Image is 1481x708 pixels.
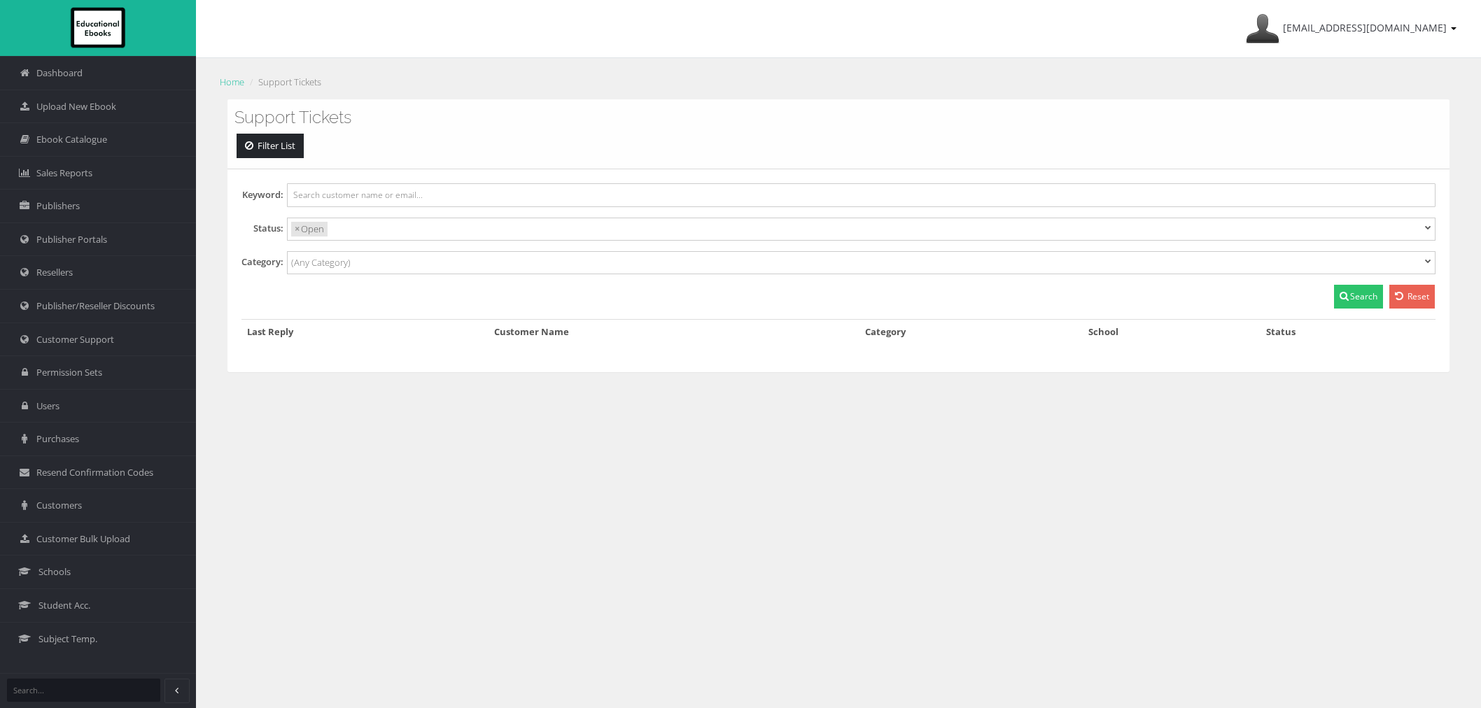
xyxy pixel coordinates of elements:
[291,255,391,270] input: (Any Category)
[36,266,73,279] span: Resellers
[36,233,107,246] span: Publisher Portals
[36,299,155,313] span: Publisher/Reseller Discounts
[241,255,283,269] label: Category:
[1389,285,1435,309] a: Reset
[241,221,283,236] label: Status:
[1334,285,1383,309] button: Search
[36,466,153,479] span: Resend Confirmation Codes
[220,76,244,88] a: Home
[36,167,92,180] span: Sales Reports
[36,499,82,512] span: Customers
[1261,319,1436,344] th: Status
[489,319,859,344] th: Customer Name
[36,366,102,379] span: Permission Sets
[859,319,1083,344] th: Category
[36,432,79,446] span: Purchases
[36,100,116,113] span: Upload New Ebook
[38,565,71,579] span: Schools
[291,222,328,236] li: Open
[241,187,283,202] label: Keyword:
[246,75,321,90] li: Support Tickets
[36,199,80,213] span: Publishers
[36,133,107,146] span: Ebook Catalogue
[38,599,90,612] span: Student Acc.
[7,679,160,702] input: Search...
[295,222,300,236] span: ×
[38,632,97,646] span: Subject Temp.
[36,399,59,413] span: Users
[241,319,489,344] th: Last Reply
[237,134,304,158] a: Filter List
[287,183,1436,207] input: Search customer name or email...
[1246,12,1279,45] img: Avatar
[1283,21,1447,34] span: [EMAIL_ADDRESS][DOMAIN_NAME]
[1083,319,1261,344] th: School
[36,532,130,546] span: Customer Bulk Upload
[234,108,1443,127] h3: Support Tickets
[36,333,114,346] span: Customer Support
[36,66,83,80] span: Dashboard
